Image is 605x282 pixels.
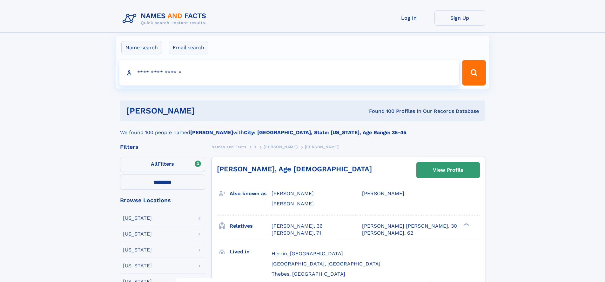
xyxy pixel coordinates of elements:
h3: Relatives [230,221,272,231]
img: Logo Names and Facts [120,10,212,27]
a: [PERSON_NAME], 62 [362,230,413,237]
a: View Profile [417,162,480,178]
span: Herrin, [GEOGRAPHIC_DATA] [272,251,343,257]
span: Thebes, [GEOGRAPHIC_DATA] [272,271,345,277]
div: [US_STATE] [123,247,152,252]
span: [PERSON_NAME] [272,201,314,207]
b: [PERSON_NAME] [190,129,233,135]
label: Name search [121,41,162,54]
b: City: [GEOGRAPHIC_DATA], State: [US_STATE], Age Range: 35-45 [244,129,406,135]
span: D [253,145,257,149]
span: All [151,161,158,167]
div: [US_STATE] [123,263,152,268]
div: [US_STATE] [123,231,152,237]
a: [PERSON_NAME], Age [DEMOGRAPHIC_DATA] [217,165,372,173]
input: search input [119,60,460,86]
span: [PERSON_NAME] [362,190,404,196]
div: Filters [120,144,205,150]
h1: [PERSON_NAME] [126,107,282,115]
div: [US_STATE] [123,216,152,221]
a: [PERSON_NAME] [PERSON_NAME], 30 [362,223,457,230]
span: [PERSON_NAME] [264,145,298,149]
a: [PERSON_NAME], 36 [272,223,323,230]
div: ❯ [462,222,469,226]
a: Log In [384,10,434,26]
a: Names and Facts [212,143,246,151]
a: Sign Up [434,10,485,26]
div: Found 100 Profiles In Our Records Database [282,108,479,115]
button: Search Button [462,60,486,86]
span: [GEOGRAPHIC_DATA], [GEOGRAPHIC_DATA] [272,261,380,267]
span: [PERSON_NAME] [305,145,339,149]
div: View Profile [433,163,463,177]
div: Browse Locations [120,197,205,203]
h3: Also known as [230,188,272,199]
h3: Lived in [230,246,272,257]
label: Email search [169,41,208,54]
a: [PERSON_NAME], 71 [272,230,321,237]
div: We found 100 people named with . [120,121,485,136]
span: [PERSON_NAME] [272,190,314,196]
a: [PERSON_NAME] [264,143,298,151]
label: Filters [120,157,205,172]
a: D [253,143,257,151]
